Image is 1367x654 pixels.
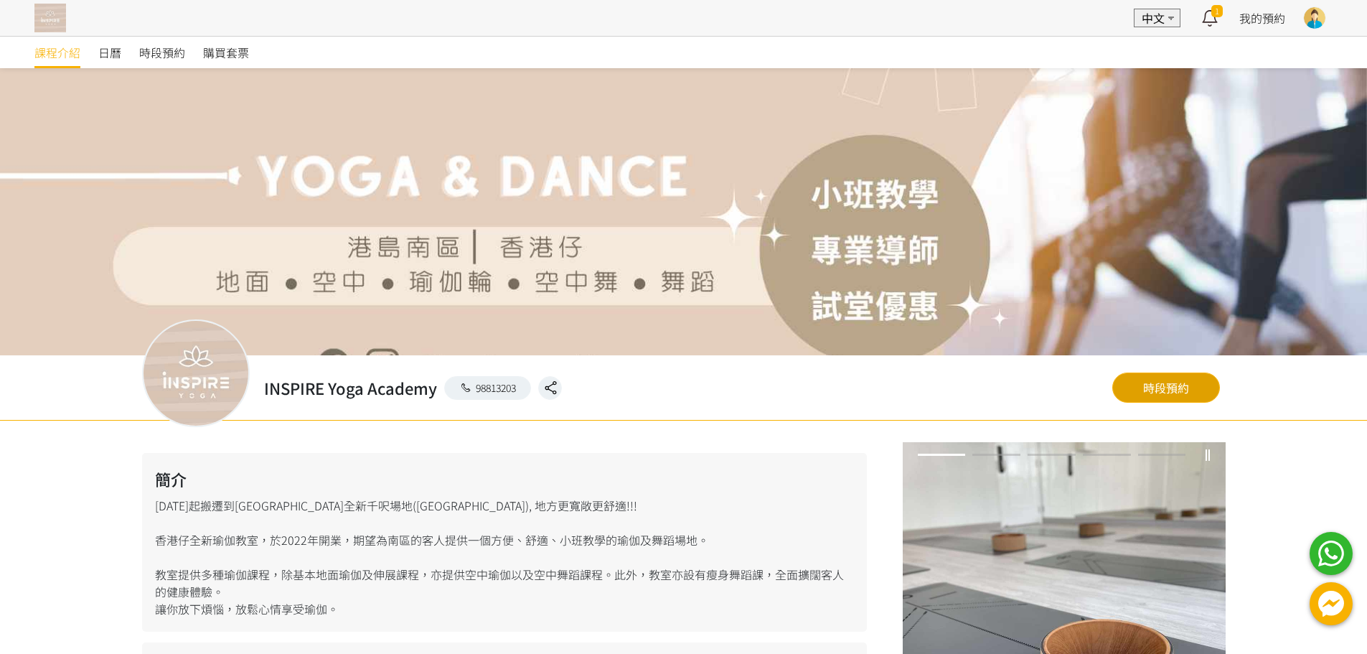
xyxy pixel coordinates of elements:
[98,37,121,68] a: 日曆
[1239,9,1285,27] a: 我的預約
[203,44,249,61] span: 購買套票
[264,376,437,400] h2: INSPIRE Yoga Academy
[1112,373,1220,403] a: 時段預約
[98,44,121,61] span: 日曆
[34,4,66,32] img: T57dtJh47iSJKDtQ57dN6xVUMYY2M0XQuGF02OI4.png
[444,376,532,400] a: 98813203
[142,453,867,632] div: [DATE]起搬遷到[GEOGRAPHIC_DATA]全新千呎場地([GEOGRAPHIC_DATA]), 地方更寬敞更舒適!!! 香港仔全新瑜伽教室，於2022年開業，期望為南區的客人提供一個...
[155,467,854,491] h2: 簡介
[139,44,185,61] span: 時段預約
[203,37,249,68] a: 購買套票
[139,37,185,68] a: 時段預約
[34,44,80,61] span: 課程介紹
[1211,5,1223,17] span: 1
[34,37,80,68] a: 課程介紹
